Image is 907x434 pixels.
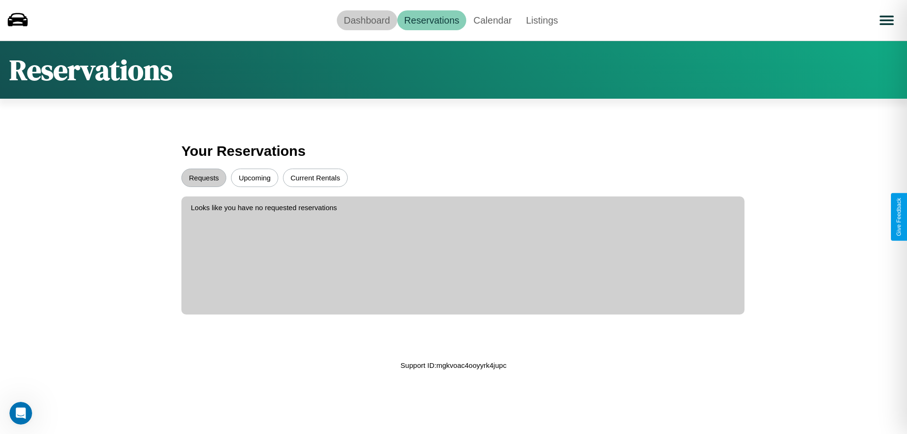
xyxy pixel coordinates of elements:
[9,51,172,89] h1: Reservations
[181,169,226,187] button: Requests
[283,169,348,187] button: Current Rentals
[519,10,565,30] a: Listings
[873,7,900,34] button: Open menu
[9,402,32,425] iframe: Intercom live chat
[401,359,506,372] p: Support ID: mgkvoac4ooyyrk4jupc
[231,169,278,187] button: Upcoming
[466,10,519,30] a: Calendar
[191,201,735,214] p: Looks like you have no requested reservations
[397,10,467,30] a: Reservations
[181,138,726,164] h3: Your Reservations
[896,198,902,236] div: Give Feedback
[337,10,397,30] a: Dashboard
